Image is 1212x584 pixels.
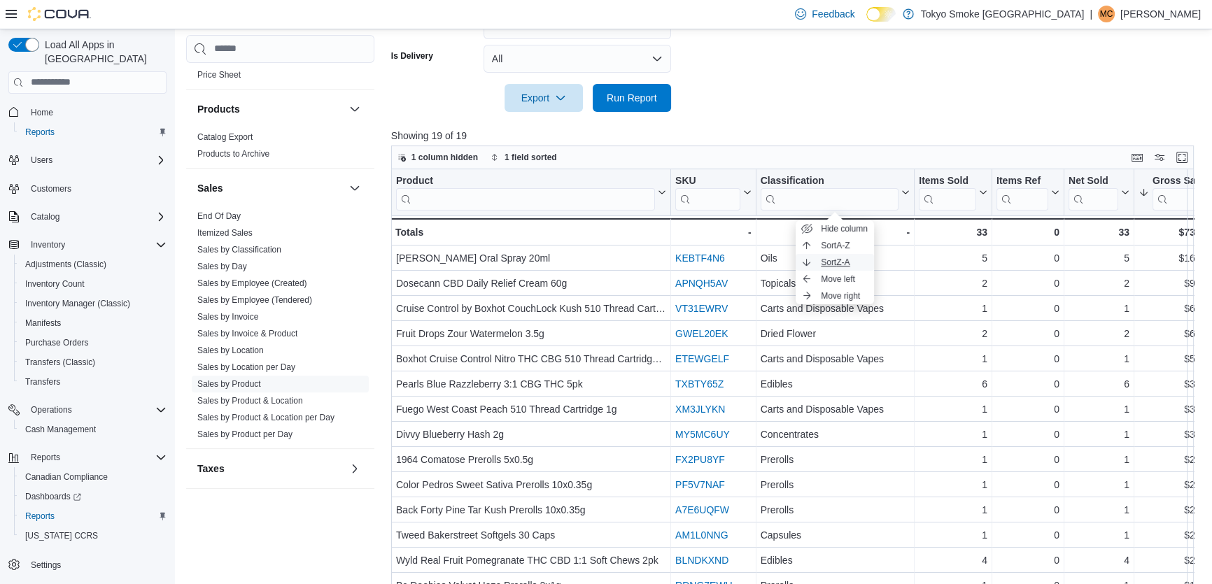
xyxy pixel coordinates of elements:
a: BLNDKXND [675,555,728,566]
button: Reports [25,449,66,466]
button: Inventory [3,235,172,255]
div: Gross Sales [1153,174,1203,187]
button: All [484,45,671,73]
a: Sales by Location per Day [197,362,295,372]
div: 4 [919,552,987,569]
a: Customers [25,180,77,197]
span: Move right [821,290,860,301]
a: TXBTY65Z [675,378,724,390]
a: APNQH5AV [675,278,728,289]
span: Reports [25,511,55,522]
span: Reports [25,127,55,138]
div: 0 [996,451,1059,468]
div: 0 [996,527,1059,543]
a: Home [25,104,59,121]
div: 0 [996,275,1059,292]
div: Mitchell Catalano [1098,6,1115,22]
a: Sales by Classification [197,245,281,255]
label: Is Delivery [391,50,433,62]
button: 1 field sorted [485,149,563,166]
button: Operations [3,400,172,420]
div: 33 [919,224,987,241]
span: Reports [20,124,167,141]
div: Wyld Real Fruit Pomegranate THC CBD 1:1 Soft Chews 2pk [396,552,666,569]
a: Inventory Manager (Classic) [20,295,136,312]
a: ETEWGELF [675,353,729,364]
span: Catalog [31,211,59,222]
a: Sales by Product & Location [197,396,303,406]
span: Transfers (Classic) [20,354,167,371]
div: 0 [996,350,1059,367]
div: Oils [760,250,910,266]
div: Fuego West Coast Peach 510 Thread Cartridge 1g [396,401,666,418]
span: Reports [25,449,167,466]
span: Catalog [25,208,167,225]
span: Manifests [25,318,61,329]
a: End Of Day [197,211,241,221]
div: Items Sold [919,174,976,187]
button: 1 column hidden [392,149,484,166]
div: 1 [919,501,987,518]
div: Edibles [760,552,910,569]
a: FX2PU8YF [675,454,725,465]
div: [PERSON_NAME] Oral Spray 20ml [396,250,666,266]
div: 1 [1069,401,1129,418]
button: Inventory Count [14,274,172,294]
button: Users [25,152,58,169]
span: Sort Z-A [821,257,850,268]
div: Items Ref [996,174,1048,210]
button: Taxes [197,462,344,476]
span: Home [25,104,167,121]
div: 5 [1069,250,1129,266]
a: Settings [25,557,66,574]
button: Product [396,174,666,210]
button: [US_STATE] CCRS [14,526,172,546]
span: Price Sheet [197,69,241,80]
span: Sales by Product per Day [197,429,293,440]
span: Catalog Export [197,131,253,143]
span: Users [25,152,167,169]
span: Hide column [821,223,868,234]
span: Cash Management [25,424,96,435]
div: 1 [1069,527,1129,543]
div: 4 [1069,552,1129,569]
button: Inventory [25,236,71,253]
div: Carts and Disposable Vapes [760,401,910,418]
span: Sales by Product & Location per Day [197,412,334,423]
span: Load All Apps in [GEOGRAPHIC_DATA] [39,38,167,66]
div: Concentrates [760,426,910,443]
div: Net Sold [1069,174,1118,210]
div: Back Forty Pine Tar Kush Prerolls 10x0.35g [396,501,666,518]
div: Pricing [186,66,374,89]
h3: Taxes [197,462,225,476]
div: 0 [996,376,1059,392]
div: 2 [1069,325,1129,342]
div: 1 [919,527,987,543]
a: Itemized Sales [197,228,253,238]
div: 1 [1069,476,1129,493]
button: Items Sold [919,174,987,210]
button: SortA-Z [796,237,874,254]
div: 1 [919,426,987,443]
div: - [675,224,752,241]
div: 1 [919,476,987,493]
span: Reports [20,508,167,525]
a: Sales by Location [197,346,264,355]
div: 1 [1069,426,1129,443]
span: Purchase Orders [25,337,89,348]
button: Operations [25,401,78,418]
span: Move left [821,273,855,285]
span: Reports [31,452,60,463]
button: Enter fullscreen [1174,149,1190,166]
a: GWEL20EK [675,328,728,339]
a: Sales by Product [197,379,261,389]
button: Transfers [14,372,172,392]
a: Price Sheet [197,70,241,80]
a: A7E6UQFW [675,504,729,515]
span: Cash Management [20,421,167,438]
span: Operations [25,401,167,418]
span: Sales by Location [197,345,264,356]
div: Products [186,129,374,168]
div: 0 [996,426,1059,443]
a: Reports [20,508,60,525]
